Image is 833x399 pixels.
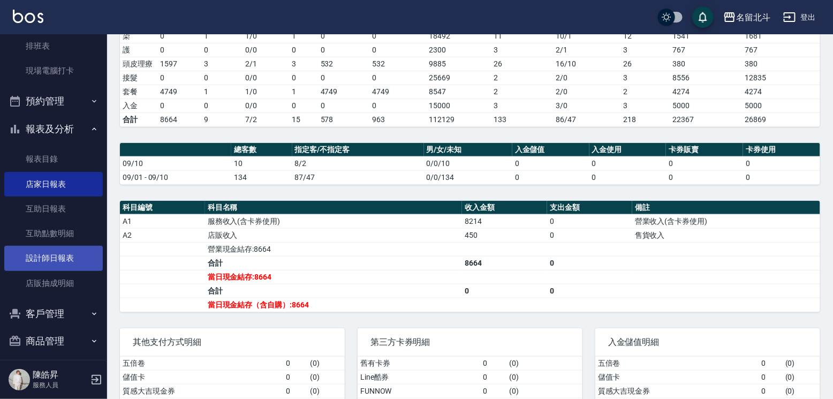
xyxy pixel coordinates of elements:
td: 0 [547,228,632,242]
span: 其他支付方式明細 [133,337,332,348]
td: 3 [491,99,554,112]
td: 0 [289,99,317,112]
td: 133 [491,112,554,126]
td: 當日現金結存（含自購）:8664 [205,298,463,312]
td: 2 / 0 [554,71,621,85]
td: 服務收入(含卡券使用) [205,214,463,228]
td: 0 [157,99,201,112]
td: 0 [743,170,820,184]
td: 0 [318,99,369,112]
td: 護 [120,43,157,57]
a: 排班表 [4,34,103,58]
td: 0 [462,284,547,298]
td: 0 / 0 [243,43,290,57]
td: 1 / 0 [243,85,290,99]
td: 963 [369,112,426,126]
td: 4749 [157,85,201,99]
td: ( 0 ) [783,384,820,398]
td: 質感大吉現金券 [595,384,759,398]
td: ( 0 ) [783,370,820,384]
td: 0 [512,170,589,184]
td: A2 [120,228,205,242]
td: 532 [369,57,426,71]
td: 2 [491,85,554,99]
td: 380 [743,57,820,71]
td: 0 [547,214,632,228]
td: 16 / 10 [554,57,621,71]
td: 10 [231,156,292,170]
td: 767 [743,43,820,57]
th: 科目編號 [120,201,205,215]
th: 指定客/不指定客 [292,143,424,157]
td: ( 0 ) [783,357,820,371]
td: 0 [480,384,506,398]
td: 1 / 0 [243,29,290,43]
td: 0 [283,370,307,384]
td: 儲值卡 [595,370,759,384]
a: 互助點數明細 [4,221,103,246]
td: 0 [318,71,369,85]
td: 質感大吉現金券 [120,384,283,398]
td: 26 [621,57,670,71]
td: 0 [157,43,201,57]
button: save [692,6,714,28]
td: 0 [547,256,632,270]
td: 儲值卡 [120,370,283,384]
td: ( 0 ) [506,384,582,398]
td: 18492 [426,29,491,43]
td: 11 [491,29,554,43]
td: 4749 [318,85,369,99]
td: ( 0 ) [307,357,345,371]
td: 0 [666,156,743,170]
td: 當日現金結存:8664 [205,270,463,284]
button: 報表及分析 [4,115,103,143]
img: Logo [13,10,43,23]
td: 0/0/134 [424,170,512,184]
td: 0/0/10 [424,156,512,170]
td: 532 [318,57,369,71]
button: 名留北斗 [719,6,775,28]
td: 4274 [743,85,820,99]
td: 09/01 - 09/10 [120,170,231,184]
td: 3 [621,71,670,85]
td: 0 [157,71,201,85]
td: 0 [201,71,243,85]
th: 入金使用 [589,143,667,157]
table: a dense table [120,143,820,185]
td: 0 [547,284,632,298]
a: 設計師日報表 [4,246,103,270]
td: 2 / 1 [554,43,621,57]
td: 2 [621,85,670,99]
td: 380 [670,57,743,71]
th: 總客數 [231,143,292,157]
td: 0 [759,370,783,384]
td: 8664 [462,256,547,270]
td: 店販收入 [205,228,463,242]
th: 卡券販賣 [666,143,743,157]
td: 26 [491,57,554,71]
td: 0 [318,29,369,43]
td: 5000 [743,99,820,112]
th: 備註 [632,201,820,215]
td: A1 [120,214,205,228]
td: 12835 [743,71,820,85]
a: 店家日報表 [4,172,103,197]
a: 現場電腦打卡 [4,58,103,83]
td: 767 [670,43,743,57]
a: 店販抽成明細 [4,271,103,296]
td: 12 [621,29,670,43]
td: 5000 [670,99,743,112]
td: 86/47 [554,112,621,126]
td: 0 [369,43,426,57]
td: 112129 [426,112,491,126]
td: 8556 [670,71,743,85]
td: ( 0 ) [307,370,345,384]
button: 商品管理 [4,327,103,355]
td: 1597 [157,57,201,71]
td: 0 [589,170,667,184]
td: 合計 [205,284,463,298]
td: 0 [759,384,783,398]
table: a dense table [120,201,820,312]
a: 互助日報表 [4,197,103,221]
td: 0 [283,357,307,371]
